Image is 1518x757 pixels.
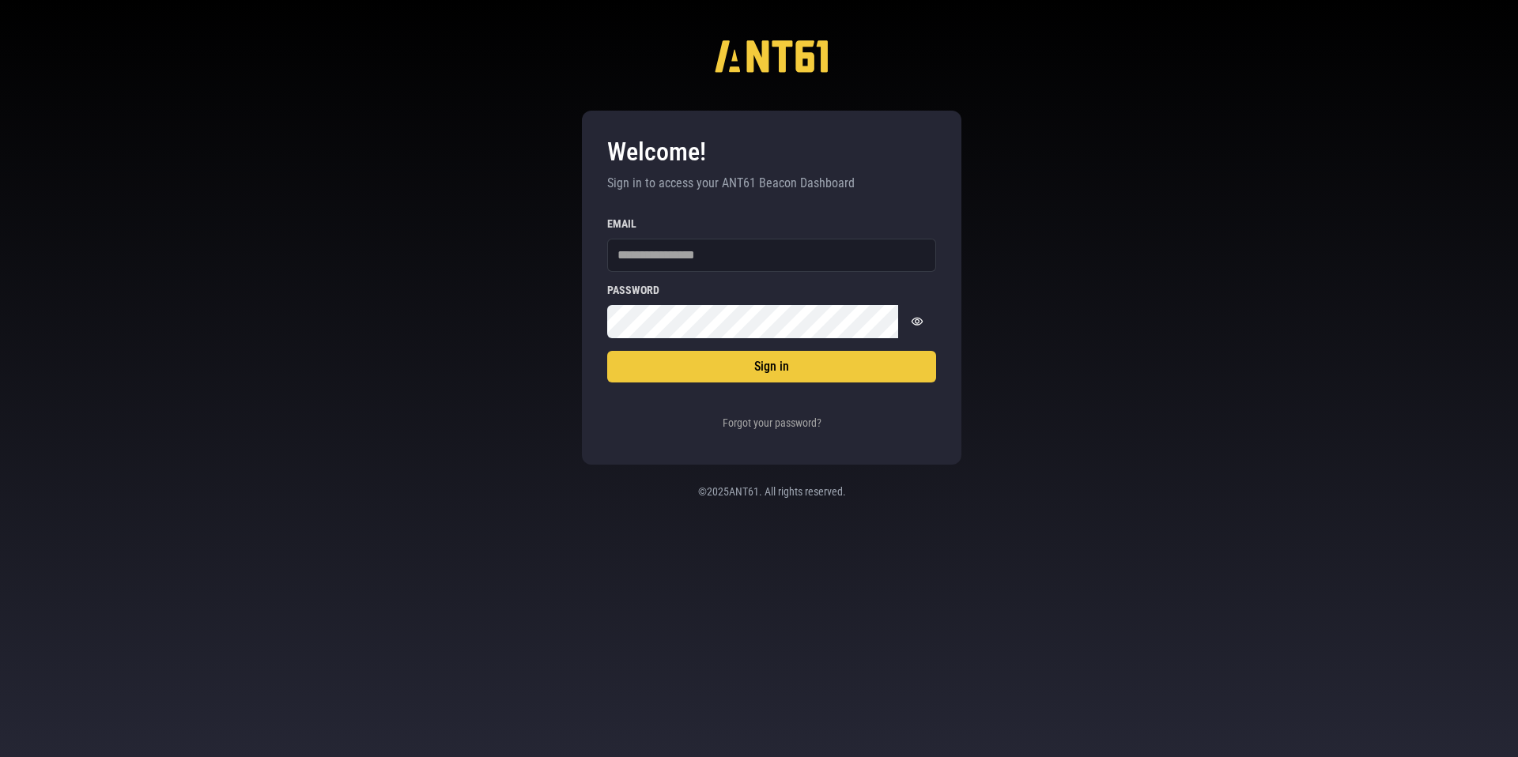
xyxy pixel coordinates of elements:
h3: Welcome! [607,136,936,168]
button: Show password [898,305,936,338]
label: Email [607,218,936,229]
button: Sign in [607,351,936,382]
p: © 2025 ANT61. All rights reserved. [601,484,942,499]
p: Sign in to access your ANT61 Beacon Dashboard [607,174,936,193]
button: Forgot your password? [719,408,825,439]
label: Password [607,284,936,296]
